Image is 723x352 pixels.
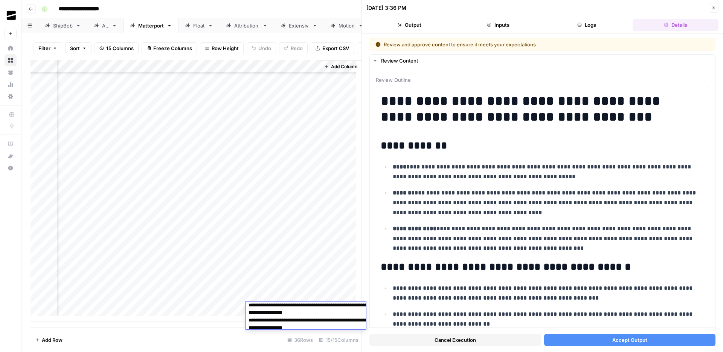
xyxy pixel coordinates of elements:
button: Cancel Execution [369,334,541,346]
span: Undo [258,44,271,52]
a: Browse [5,54,17,66]
textarea: To enrich screen reader interactions, please activate Accessibility in Grammarly extension settings [246,300,390,348]
span: Freeze Columns [153,44,192,52]
a: Attribution [220,18,274,33]
div: Attribution [234,22,259,29]
a: Matterport [124,18,178,33]
a: AirOps Academy [5,138,17,150]
div: Review and approve content to ensure it meets your expectations [375,41,623,48]
div: AC [102,22,109,29]
a: Motion [324,18,370,33]
a: Extensiv [274,18,324,33]
div: Review Content [381,57,711,64]
div: Float [193,22,205,29]
div: Motion [339,22,355,29]
a: Settings [5,90,17,103]
div: What's new? [5,150,16,162]
img: OGM Logo [5,9,18,22]
a: AC [87,18,124,33]
button: Add Column [321,62,360,72]
button: Export CSV [311,42,354,54]
div: [DATE] 3:36 PM [366,4,406,12]
div: ShipBob [53,22,73,29]
span: Add Row [42,336,63,344]
span: Export CSV [322,44,349,52]
button: What's new? [5,150,17,162]
button: Review Content [370,55,715,67]
a: Usage [5,78,17,90]
button: Redo [279,42,308,54]
button: Accept Output [544,334,716,346]
div: Matterport [138,22,164,29]
a: ShipBob [38,18,87,33]
button: Help + Support [5,162,17,174]
button: Output [366,19,452,31]
button: Inputs [455,19,541,31]
span: 15 Columns [106,44,134,52]
span: Cancel Execution [435,336,476,344]
a: Your Data [5,66,17,78]
a: Home [5,42,17,54]
button: Undo [247,42,276,54]
button: Freeze Columns [142,42,197,54]
span: Filter [38,44,50,52]
span: Accept Output [612,336,647,344]
button: Logs [544,19,630,31]
button: 15 Columns [95,42,139,54]
button: Filter [34,42,62,54]
button: Row Height [200,42,244,54]
button: Workspace: OGM [5,6,17,25]
a: Float [178,18,220,33]
span: Sort [70,44,80,52]
button: Add Row [31,334,67,346]
div: Extensiv [289,22,309,29]
button: Sort [65,42,92,54]
span: Review Outline [376,76,709,84]
span: Add Column [331,63,357,70]
span: Redo [291,44,303,52]
div: 15/15 Columns [316,334,361,346]
div: 36 Rows [284,334,316,346]
span: Row Height [212,44,239,52]
button: Details [633,19,718,31]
